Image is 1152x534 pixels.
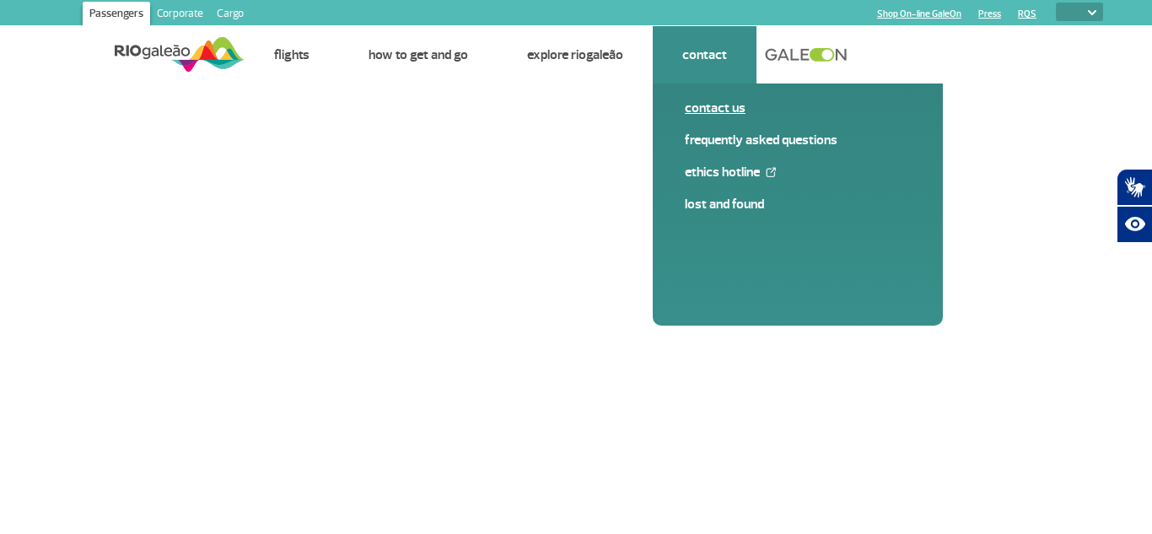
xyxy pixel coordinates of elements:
[1117,169,1152,243] div: Plugin de acessibilidade da Hand Talk.
[1018,8,1036,19] a: RQS
[150,2,210,29] a: Corporate
[527,46,623,63] a: Explore RIOgaleão
[685,131,911,149] a: Frequently Asked Questions
[83,2,150,29] a: Passengers
[978,8,1001,19] a: Press
[685,99,911,117] a: Contact us
[685,163,911,181] a: Ethics Hotline
[877,8,961,19] a: Shop On-line GaleOn
[210,2,250,29] a: Cargo
[1117,206,1152,243] button: Abrir recursos assistivos.
[1117,169,1152,206] button: Abrir tradutor de língua de sinais.
[766,167,776,177] img: External Link Icon
[682,46,727,63] a: Contact
[369,46,468,63] a: How to get and go
[274,46,310,63] a: Flights
[685,195,911,213] a: Lost and Found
